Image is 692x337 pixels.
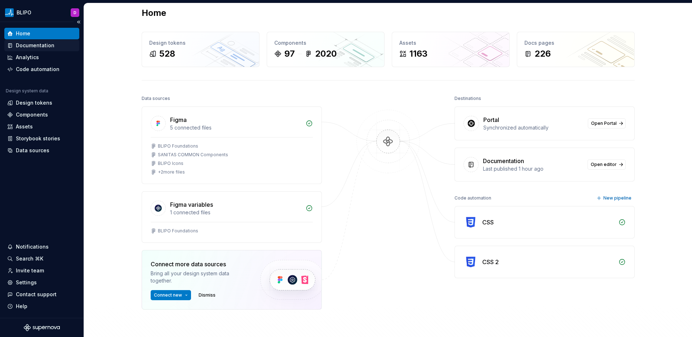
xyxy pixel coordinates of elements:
[149,39,252,47] div: Design tokens
[195,290,219,300] button: Dismiss
[16,123,33,130] div: Assets
[159,48,175,60] div: 528
[591,121,617,126] span: Open Portal
[587,159,626,170] a: Open editor
[594,193,635,203] button: New pipeline
[16,243,49,250] div: Notifications
[151,260,248,268] div: Connect more data sources
[16,30,30,37] div: Home
[142,7,166,19] h2: Home
[284,48,295,60] div: 97
[142,93,170,104] div: Data sources
[16,42,54,49] div: Documentation
[16,135,60,142] div: Storybook stories
[392,32,510,67] a: Assets1163
[170,124,301,131] div: 5 connected files
[4,145,79,156] a: Data sources
[534,48,551,60] div: 226
[16,267,44,274] div: Invite team
[16,291,57,298] div: Contact support
[4,301,79,312] button: Help
[4,241,79,253] button: Notifications
[199,292,216,298] span: Dismiss
[274,39,377,47] div: Components
[4,109,79,121] a: Components
[483,124,584,131] div: Synchronized automatically
[603,195,631,201] span: New pipeline
[517,32,635,67] a: Docs pages226
[24,324,60,331] svg: Supernova Logo
[16,99,52,106] div: Design tokens
[4,121,79,132] a: Assets
[74,10,76,16] div: D
[4,277,79,288] a: Settings
[483,165,583,172] div: Last published 1 hour ago
[591,162,617,167] span: Open editor
[154,292,182,298] span: Connect new
[267,32,385,67] a: Components972020
[315,48,337,60] div: 2020
[483,115,499,124] div: Portal
[16,66,59,73] div: Code automation
[482,258,499,266] div: CSS 2
[17,9,31,16] div: BLIPO
[151,290,191,300] button: Connect new
[16,54,39,61] div: Analytics
[399,39,502,47] div: Assets
[16,279,37,286] div: Settings
[158,169,185,175] div: + 2 more files
[4,253,79,264] button: Search ⌘K
[158,228,198,234] div: BLIPO Foundations
[158,143,198,149] div: BLIPO Foundations
[16,111,48,118] div: Components
[170,200,213,209] div: Figma variables
[158,161,183,166] div: BLIPO Icons
[524,39,627,47] div: Docs pages
[170,115,187,124] div: Figma
[4,97,79,109] a: Design tokens
[5,8,14,17] img: 45309493-d480-4fb3-9f86-8e3098b627c9.png
[142,32,259,67] a: Design tokens528
[151,270,248,284] div: Bring all your design system data together.
[170,209,301,216] div: 1 connected files
[4,40,79,51] a: Documentation
[142,191,322,243] a: Figma variables1 connected filesBLIPO Foundations
[588,118,626,128] a: Open Portal
[4,28,79,39] a: Home
[4,133,79,144] a: Storybook stories
[454,93,481,104] div: Destinations
[454,193,491,203] div: Code automation
[158,152,228,158] div: SANITAS COMMON Components
[6,88,48,94] div: Design system data
[4,64,79,75] a: Code automation
[16,303,27,310] div: Help
[483,157,524,165] div: Documentation
[16,147,49,154] div: Data sources
[16,255,43,262] div: Search ⌘K
[4,289,79,300] button: Contact support
[74,17,84,27] button: Collapse sidebar
[4,52,79,63] a: Analytics
[142,106,322,184] a: Figma5 connected filesBLIPO FoundationsSANITAS COMMON ComponentsBLIPO Icons+2more files
[409,48,427,60] div: 1163
[4,265,79,276] a: Invite team
[1,5,82,20] button: BLIPOD
[482,218,494,227] div: CSS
